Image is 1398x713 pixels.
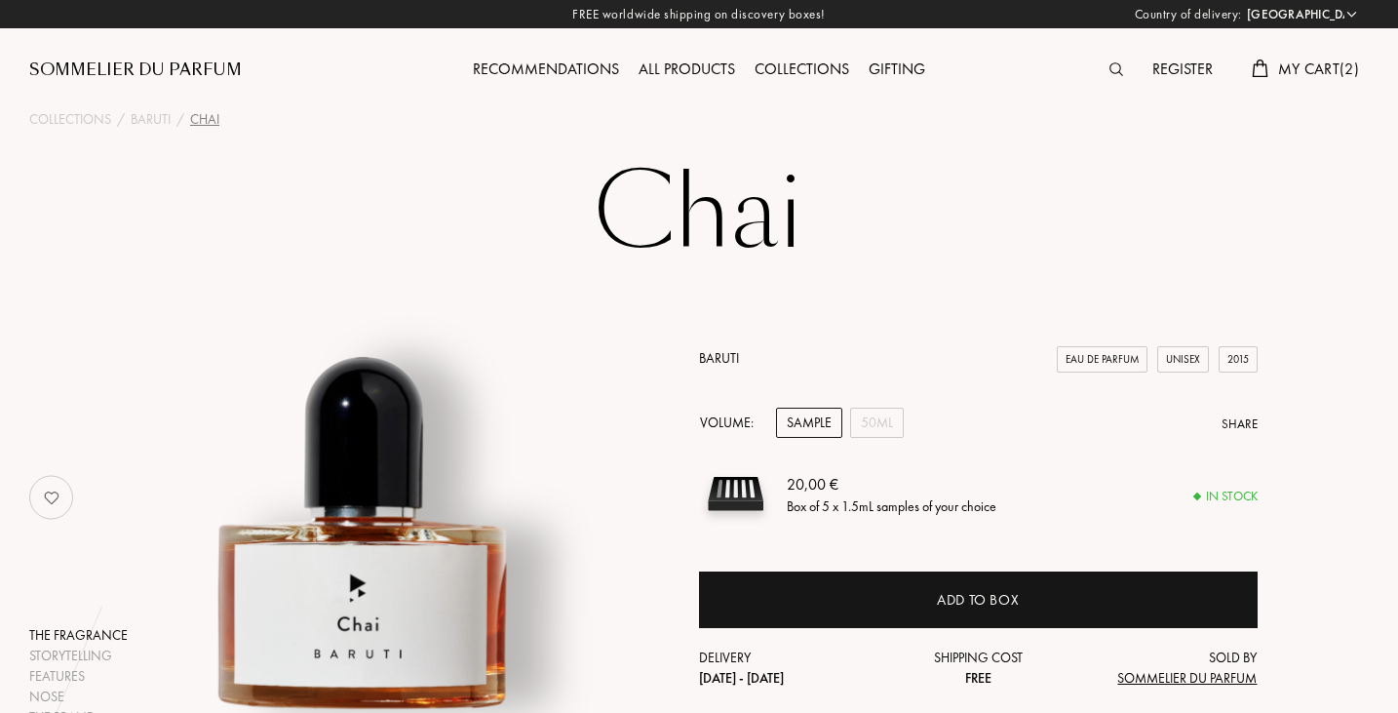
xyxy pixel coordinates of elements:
a: Collections [745,59,859,79]
a: Gifting [859,59,935,79]
div: Nose [29,687,128,707]
span: Sommelier du Parfum [1117,669,1257,687]
div: 20,00 € [787,472,996,495]
a: Register [1143,59,1223,79]
div: All products [629,58,745,83]
a: Baruti [699,349,739,367]
span: Free [965,669,991,687]
a: All products [629,59,745,79]
a: Collections [29,109,111,130]
a: Recommendations [463,59,629,79]
div: Sample [776,408,842,438]
h1: Chai [212,160,1186,267]
div: / [176,109,184,130]
div: Shipping cost [885,648,1071,689]
div: Add to box [937,589,1019,612]
div: Features [29,666,128,687]
div: Collections [745,58,859,83]
div: Sold by [1071,648,1258,689]
div: Share [1222,415,1258,434]
div: Delivery [699,648,885,689]
div: Volume: [699,408,764,438]
div: The fragrance [29,625,128,646]
img: sample box [699,457,772,531]
div: Storytelling [29,646,128,666]
div: 2015 [1219,346,1258,373]
div: Register [1143,58,1223,83]
img: no_like_p.png [32,478,71,517]
div: Eau de Parfum [1057,346,1147,373]
div: Chai [190,109,219,130]
div: Recommendations [463,58,629,83]
img: search_icn.svg [1109,62,1123,76]
a: Baruti [131,109,171,130]
div: 50mL [850,408,904,438]
div: Box of 5 x 1.5mL samples of your choice [787,495,996,516]
div: Gifting [859,58,935,83]
a: Sommelier du Parfum [29,59,242,82]
span: My Cart ( 2 ) [1278,59,1359,79]
div: In stock [1194,487,1258,506]
img: cart.svg [1252,59,1267,77]
div: / [117,109,125,130]
div: Unisex [1157,346,1209,373]
span: [DATE] - [DATE] [699,669,784,687]
span: Country of delivery: [1135,5,1242,24]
